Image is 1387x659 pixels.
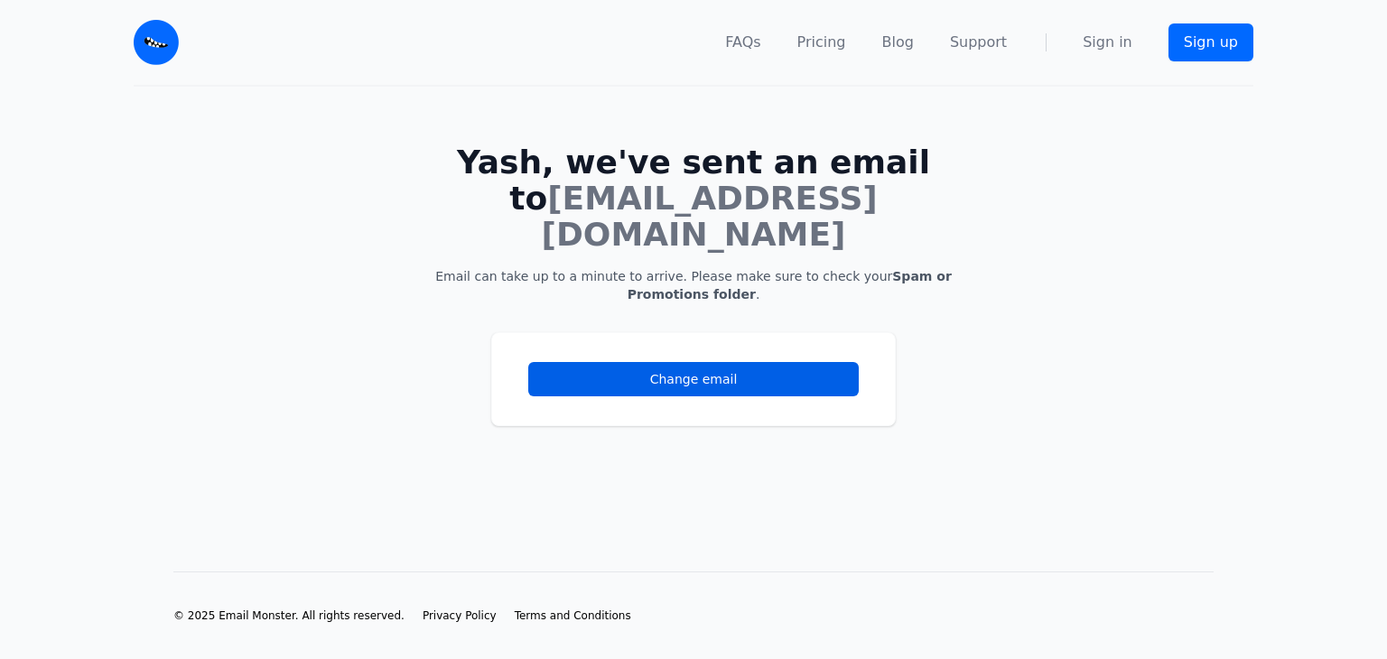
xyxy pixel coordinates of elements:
[528,362,859,396] a: Change email
[433,267,954,303] p: Email can take up to a minute to arrive. Please make sure to check your .
[423,608,497,623] a: Privacy Policy
[515,608,631,623] a: Terms and Conditions
[797,32,846,53] a: Pricing
[541,180,877,253] span: [EMAIL_ADDRESS][DOMAIN_NAME]
[134,20,179,65] img: Email Monster
[433,144,954,253] h1: Yash, we've sent an email to
[173,608,405,623] li: © 2025 Email Monster. All rights reserved.
[950,32,1007,53] a: Support
[628,269,952,302] b: Spam or Promotions folder
[1168,23,1253,61] a: Sign up
[882,32,914,53] a: Blog
[725,32,760,53] a: FAQs
[1083,32,1132,53] a: Sign in
[515,609,631,622] span: Terms and Conditions
[423,609,497,622] span: Privacy Policy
